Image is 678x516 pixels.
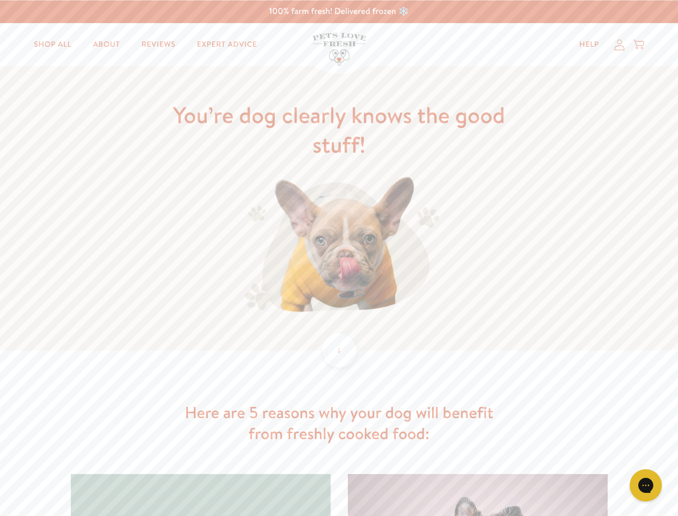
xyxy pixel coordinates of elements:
[188,34,266,55] a: Expert Advice
[25,34,80,55] a: Shop All
[624,465,667,505] iframe: Gorgias live chat messenger
[571,34,608,55] a: Help
[167,402,511,444] h2: Here are 5 reasons why your dog will benefit from freshly cooked food:
[84,34,128,55] a: About
[239,176,439,316] img: Pets Love Fresh
[167,101,511,159] h1: You’re dog clearly knows the good stuff!
[133,34,184,55] a: Reviews
[312,33,366,66] img: Pets Love Fresh
[322,333,356,368] div: ↓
